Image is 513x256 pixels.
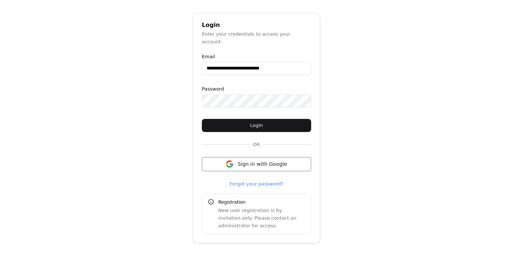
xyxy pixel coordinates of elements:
span: Sign in with Google [238,160,287,168]
span: OR [250,141,263,148]
div: Enter your credentials to access your account. [202,30,311,45]
label: Password [202,87,311,91]
div: New user registration is by invitation only. Please contact an administrator for access. [218,207,305,229]
a: Forgot your password? [230,180,283,188]
button: Sign in with Google [202,157,311,171]
div: Login [202,22,311,28]
div: Registration [218,198,305,206]
label: Email [202,54,311,59]
button: Login [202,119,311,132]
